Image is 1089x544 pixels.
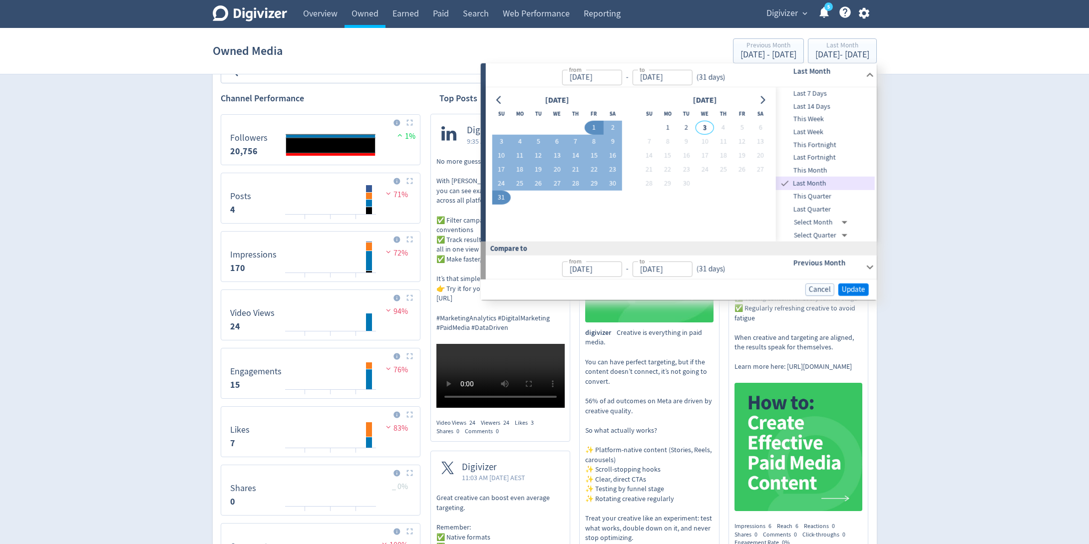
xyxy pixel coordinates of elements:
div: Comments [763,531,802,539]
div: Shares [734,531,763,539]
th: Tuesday [529,107,548,121]
button: 1 [585,121,603,135]
text: 01/09 [350,452,362,459]
nav: presets [776,87,875,242]
label: to [639,65,645,73]
span: Digivizer [462,462,525,473]
span: This Month [776,165,875,176]
button: 30 [603,177,622,191]
strong: 170 [230,262,245,274]
label: to [639,257,645,266]
text: 01/09 [350,276,362,283]
div: [DATE] - [DATE] [815,50,869,59]
strong: 4 [230,204,235,216]
img: negative-performance.svg [383,365,393,372]
img: Placeholder [406,294,413,301]
button: 28 [640,177,658,191]
span: 0 [794,531,797,539]
div: Click-throughs [802,531,851,539]
img: Placeholder [406,178,413,184]
dt: Followers [230,132,268,144]
h2: Channel Performance [221,92,420,105]
span: This Week [776,114,875,125]
button: 8 [659,135,677,149]
button: 4 [714,121,732,135]
img: Placeholder [406,528,413,535]
strong: 24 [230,320,240,332]
label: from [569,65,581,73]
text: 30/08 [325,218,337,225]
button: 16 [603,149,622,163]
button: 2 [603,121,622,135]
div: from-to(31 days)Previous Month [486,256,877,279]
img: Placeholder [406,411,413,418]
th: Saturday [751,107,769,121]
div: [DATE] [542,94,572,107]
button: 19 [529,163,548,177]
button: 26 [529,177,548,191]
h6: Last Month [793,65,861,77]
text: 30/08 [325,452,337,459]
text: 01/09 [350,218,362,225]
button: Update [838,283,869,296]
span: Update [842,286,865,293]
text: 01/09 [350,335,362,342]
p: No more guessing what ads are working. With [PERSON_NAME]’s Paid Media filter, you can see exactl... [436,157,565,333]
button: 21 [566,163,585,177]
button: 6 [751,121,769,135]
span: 0 [842,531,845,539]
button: Last Month[DATE]- [DATE] [808,38,877,63]
div: ( 31 days ) [692,264,725,275]
button: Digivizer [763,5,810,21]
div: This Quarter [776,190,875,203]
div: Reactions [804,522,840,531]
button: 10 [492,149,510,163]
span: Last Week [776,127,875,138]
button: 6 [548,135,566,149]
div: Reach [777,522,804,531]
th: Friday [585,107,603,121]
dt: Video Views [230,307,275,319]
a: Digivizer9:48 AM [DATE] AESTEver wonder why some ads just work and others flop? Here’s the truth:... [729,114,868,514]
button: 17 [492,163,510,177]
th: Sunday [492,107,510,121]
text: 01/09 [350,393,362,400]
span: Digivizer [467,125,527,136]
img: Placeholder [406,470,413,476]
button: Go to next month [755,93,770,107]
span: 76% [383,365,408,375]
div: from-to(31 days)Last Month [486,63,877,87]
button: 7 [566,135,585,149]
button: 11 [511,149,529,163]
svg: Shares 0 [225,469,416,511]
span: Last Fortnight [776,152,875,163]
div: Last Week [776,126,875,139]
button: 31 [492,191,510,205]
button: 23 [603,163,622,177]
button: 18 [714,149,732,163]
button: 13 [751,135,769,149]
button: 10 [696,135,714,149]
div: Last Quarter [776,203,875,216]
h6: Previous Month [793,257,861,269]
th: Wednesday [696,107,714,121]
button: 12 [529,149,548,163]
img: Placeholder [406,236,413,243]
button: 8 [585,135,603,149]
button: 25 [714,163,732,177]
button: 24 [492,177,510,191]
button: 19 [732,149,751,163]
dt: Posts [230,191,251,202]
span: 6 [768,522,771,530]
button: 29 [585,177,603,191]
button: 3 [696,121,714,135]
span: 0 [456,427,459,435]
span: digivizer [585,328,617,338]
div: ( 31 days ) [692,71,729,83]
button: 26 [732,163,751,177]
button: 25 [511,177,529,191]
h1: Owned Media [213,35,283,67]
button: 9 [603,135,622,149]
button: Previous Month[DATE] - [DATE] [733,38,804,63]
a: Digivizer9:35 AM [DATE] AESTNo more guessing what ads are working. With [PERSON_NAME]’s Paid Medi... [431,114,570,411]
